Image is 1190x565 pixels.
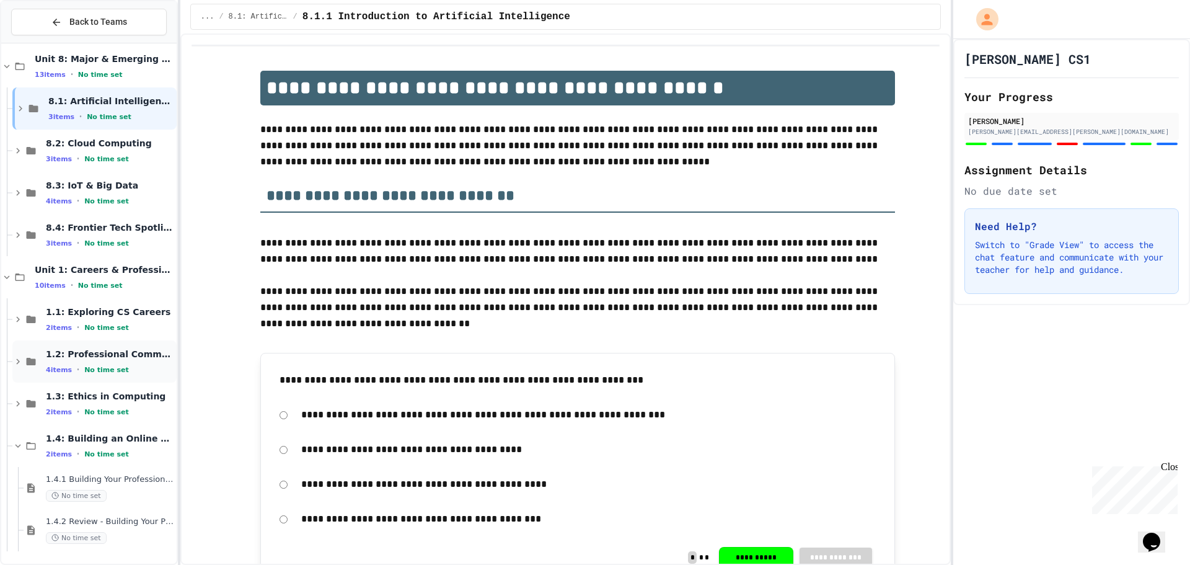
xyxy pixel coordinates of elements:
[964,50,1091,68] h1: [PERSON_NAME] CS1
[46,450,72,458] span: 2 items
[84,408,129,416] span: No time set
[963,5,1002,33] div: My Account
[968,127,1175,136] div: [PERSON_NAME][EMAIL_ADDRESS][PERSON_NAME][DOMAIN_NAME]
[975,219,1168,234] h3: Need Help?
[35,53,174,65] span: Unit 8: Major & Emerging Technologies
[84,197,129,205] span: No time set
[964,88,1179,105] h2: Your Progress
[46,155,72,163] span: 3 items
[84,239,129,247] span: No time set
[77,196,79,206] span: •
[46,517,174,527] span: 1.4.2 Review - Building Your Professional Online Presence
[46,349,174,360] span: 1.2: Professional Communication
[71,69,73,79] span: •
[46,324,72,332] span: 2 items
[46,490,107,502] span: No time set
[964,161,1179,179] h2: Assignment Details
[975,239,1168,276] p: Switch to "Grade View" to access the chat feature and communicate with your teacher for help and ...
[229,12,288,22] span: 8.1: Artificial Intelligence Basics
[201,12,214,22] span: ...
[964,184,1179,198] div: No due date set
[1138,515,1178,553] iframe: chat widget
[46,408,72,416] span: 2 items
[46,239,72,247] span: 3 items
[84,450,129,458] span: No time set
[46,306,174,318] span: 1.1: Exploring CS Careers
[302,9,570,24] span: 8.1.1 Introduction to Artificial Intelligence
[46,197,72,205] span: 4 items
[77,449,79,459] span: •
[968,115,1175,127] div: [PERSON_NAME]
[71,280,73,290] span: •
[35,71,66,79] span: 13 items
[46,391,174,402] span: 1.3: Ethics in Computing
[219,12,223,22] span: /
[77,154,79,164] span: •
[35,264,174,275] span: Unit 1: Careers & Professionalism
[77,323,79,332] span: •
[84,366,129,374] span: No time set
[84,324,129,332] span: No time set
[1087,461,1178,514] iframe: chat widget
[77,365,79,375] span: •
[77,238,79,248] span: •
[48,96,174,107] span: 8.1: Artificial Intelligence Basics
[46,180,174,191] span: 8.3: IoT & Big Data
[46,532,107,544] span: No time set
[84,155,129,163] span: No time set
[48,113,74,121] span: 3 items
[35,282,66,290] span: 10 items
[78,282,123,290] span: No time set
[77,407,79,417] span: •
[46,366,72,374] span: 4 items
[46,222,174,233] span: 8.4: Frontier Tech Spotlight
[46,138,174,149] span: 8.2: Cloud Computing
[46,433,174,444] span: 1.4: Building an Online Presence
[293,12,297,22] span: /
[69,16,127,29] span: Back to Teams
[79,112,82,122] span: •
[87,113,131,121] span: No time set
[78,71,123,79] span: No time set
[5,5,86,79] div: Chat with us now!Close
[11,9,167,35] button: Back to Teams
[46,474,174,485] span: 1.4.1 Building Your Professional Online Presence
